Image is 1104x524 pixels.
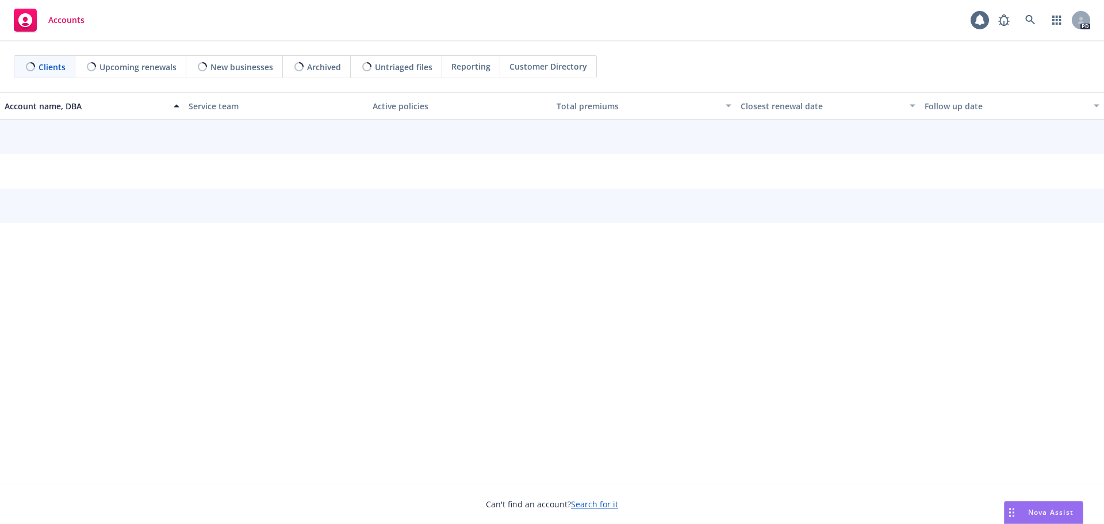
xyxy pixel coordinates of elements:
span: Archived [307,61,341,73]
div: Service team [189,100,363,112]
span: Can't find an account? [486,498,618,510]
span: Accounts [48,16,85,25]
span: Untriaged files [375,61,432,73]
a: Search for it [571,499,618,510]
button: Total premiums [552,92,736,120]
a: Report a Bug [992,9,1015,32]
span: Nova Assist [1028,507,1074,517]
a: Search [1019,9,1042,32]
div: Total premiums [557,100,719,112]
span: Customer Directory [509,60,587,72]
div: Follow up date [925,100,1087,112]
a: Switch app [1045,9,1068,32]
div: Closest renewal date [741,100,903,112]
button: Nova Assist [1004,501,1083,524]
div: Active policies [373,100,547,112]
div: Drag to move [1005,502,1019,523]
a: Accounts [9,4,89,36]
span: Reporting [451,60,490,72]
button: Active policies [368,92,552,120]
span: New businesses [210,61,273,73]
div: Account name, DBA [5,100,167,112]
button: Follow up date [920,92,1104,120]
span: Upcoming renewals [99,61,177,73]
span: Clients [39,61,66,73]
button: Closest renewal date [736,92,920,120]
button: Service team [184,92,368,120]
